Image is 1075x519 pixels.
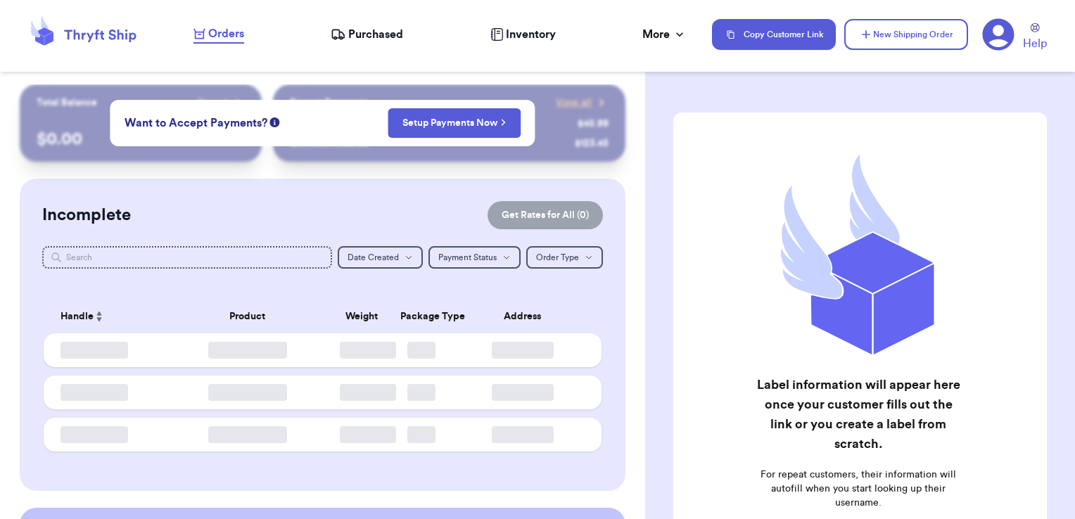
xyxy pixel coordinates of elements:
[578,117,609,131] div: $ 45.99
[536,253,579,262] span: Order Type
[61,309,94,324] span: Handle
[388,108,521,138] button: Setup Payments Now
[488,201,603,229] button: Get Rates for All (0)
[125,115,267,132] span: Want to Accept Payments?
[331,300,391,333] th: Weight
[348,26,403,43] span: Purchased
[290,96,368,110] p: Recent Payments
[42,246,333,269] input: Search
[642,26,687,43] div: More
[428,246,521,269] button: Payment Status
[94,308,105,325] button: Sort ascending
[438,253,497,262] span: Payment Status
[712,19,836,50] button: Copy Customer Link
[193,25,244,44] a: Orders
[37,96,97,110] p: Total Balance
[338,246,423,269] button: Date Created
[452,300,602,333] th: Address
[402,116,506,130] a: Setup Payments Now
[163,300,331,333] th: Product
[754,375,963,454] h2: Label information will appear here once your customer fills out the link or you create a label fr...
[506,26,556,43] span: Inventory
[1023,35,1047,52] span: Help
[208,25,244,42] span: Orders
[348,253,399,262] span: Date Created
[556,96,592,110] span: View all
[42,204,131,226] h2: Incomplete
[37,128,246,150] p: $ 0.00
[331,26,403,43] a: Purchased
[556,96,609,110] a: View all
[575,136,609,150] div: $ 123.45
[754,468,963,510] p: For repeat customers, their information will autofill when you start looking up their username.
[1023,23,1047,52] a: Help
[198,96,245,110] a: Payout
[198,96,228,110] span: Payout
[490,26,556,43] a: Inventory
[392,300,452,333] th: Package Type
[526,246,603,269] button: Order Type
[844,19,968,50] button: New Shipping Order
